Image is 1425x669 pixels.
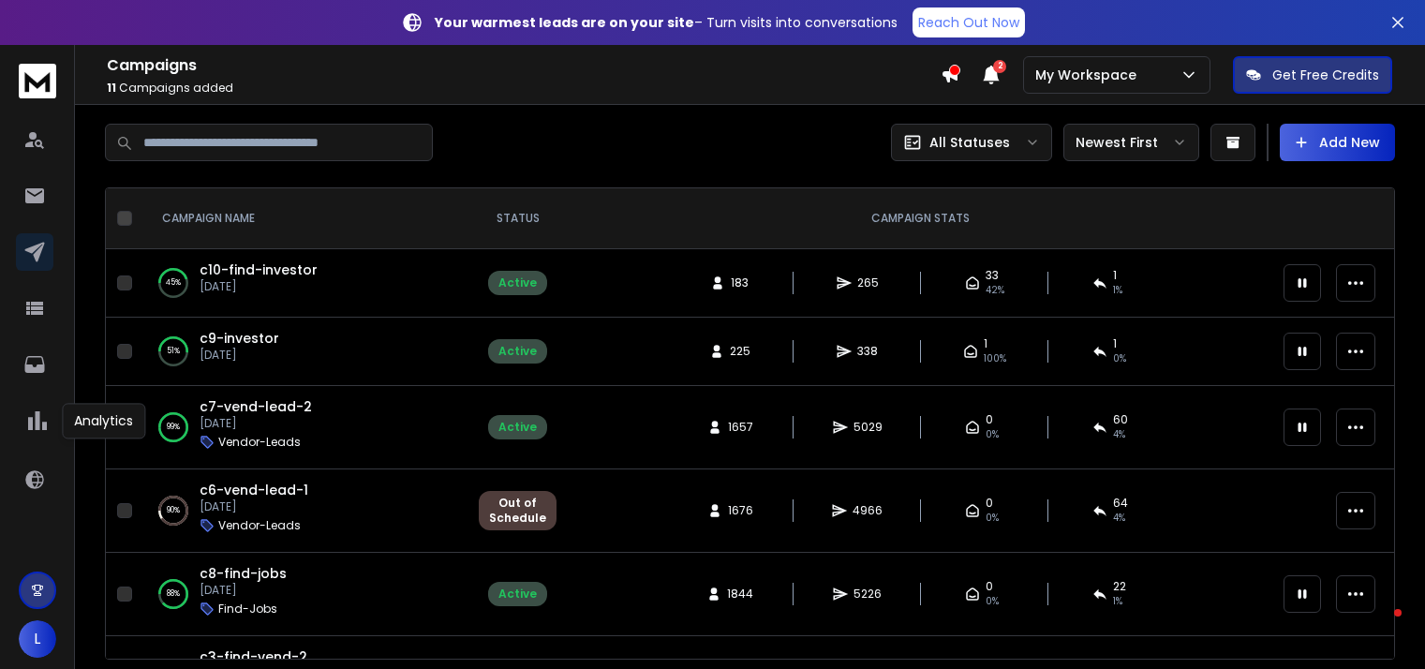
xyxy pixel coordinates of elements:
span: 0 [986,496,993,511]
span: 0% [986,427,999,442]
a: c10-find-investor [200,260,318,279]
h1: Campaigns [107,54,941,77]
p: Get Free Credits [1272,66,1379,84]
td: 90%c6-vend-lead-1[DATE]Vendor-Leads [140,469,468,553]
p: 99 % [167,418,180,437]
span: 0 [986,412,993,427]
a: c3-find-vend-2 [200,647,307,666]
p: Campaigns added [107,81,941,96]
strong: Your warmest leads are on your site [435,13,694,32]
a: c7-vend-lead-2 [200,397,312,416]
span: 33 [986,268,999,283]
span: 60 [1113,412,1128,427]
span: 0 % [1113,351,1126,366]
span: 4 % [1113,511,1125,526]
span: 22 [1113,579,1126,594]
span: 42 % [986,283,1004,298]
span: 1 % [1113,283,1122,298]
p: – Turn visits into conversations [435,13,898,32]
td: 99%c7-vend-lead-2[DATE]Vendor-Leads [140,386,468,469]
div: Active [498,420,537,435]
td: 51%c9-investor[DATE] [140,318,468,386]
span: 5029 [854,420,883,435]
span: 1844 [727,587,753,602]
span: 2 [993,60,1006,73]
p: [DATE] [200,416,312,431]
button: L [19,620,56,658]
div: Active [498,344,537,359]
p: 45 % [166,274,181,292]
span: 225 [730,344,750,359]
div: Active [498,275,537,290]
span: 5226 [854,587,882,602]
span: 1 [1113,268,1117,283]
span: 1 [1113,336,1117,351]
th: CAMPAIGN STATS [568,188,1272,249]
p: [DATE] [200,499,308,514]
button: Add New [1280,124,1395,161]
span: 1676 [728,503,753,518]
span: 64 [1113,496,1128,511]
span: 1 [984,336,987,351]
p: [DATE] [200,279,318,294]
p: 51 % [167,342,180,361]
iframe: Intercom live chat [1357,604,1402,649]
th: STATUS [468,188,568,249]
span: 11 [107,80,116,96]
td: 45%c10-find-investor[DATE] [140,249,468,318]
a: Reach Out Now [913,7,1025,37]
a: c9-investor [200,329,279,348]
span: 0 [986,579,993,594]
span: 1 % [1113,594,1122,609]
button: Get Free Credits [1233,56,1392,94]
button: Newest First [1063,124,1199,161]
span: 0% [986,511,999,526]
span: 1657 [728,420,753,435]
p: [DATE] [200,348,279,363]
p: Find-Jobs [218,602,277,617]
p: 88 % [167,585,180,603]
a: c8-find-jobs [200,564,287,583]
span: 183 [731,275,750,290]
span: 338 [857,344,878,359]
p: Reach Out Now [918,13,1019,32]
td: 88%c8-find-jobs[DATE]Find-Jobs [140,553,468,636]
span: 0% [986,594,999,609]
img: logo [19,64,56,98]
th: CAMPAIGN NAME [140,188,468,249]
a: c6-vend-lead-1 [200,481,308,499]
div: Active [498,587,537,602]
span: 4 % [1113,427,1125,442]
p: My Workspace [1035,66,1144,84]
span: 265 [857,275,879,290]
div: Analytics [62,403,145,439]
p: [DATE] [200,583,287,598]
span: 4966 [853,503,883,518]
span: 100 % [984,351,1006,366]
p: All Statuses [929,133,1010,152]
p: Vendor-Leads [218,518,301,533]
p: Vendor-Leads [218,435,301,450]
p: 90 % [167,501,180,520]
div: Out of Schedule [489,496,546,526]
